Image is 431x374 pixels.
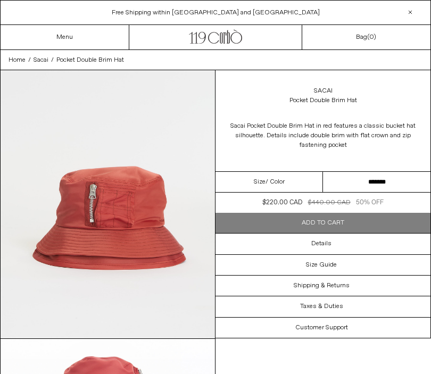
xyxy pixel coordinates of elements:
h3: Size Guide [306,261,337,269]
span: Add to cart [302,219,344,227]
span: ) [369,33,376,41]
button: Add to cart [215,213,430,233]
h3: Shipping & Returns [294,282,350,289]
p: Sacai Pocket Double Brim Hat in red features a classic bucket hat silhouette. Details include dou... [226,116,420,155]
span: 0 [369,33,374,41]
h3: Customer Support [295,324,348,331]
a: Pocket Double Brim Hat [56,55,124,65]
span: Size [254,177,266,187]
div: $220.00 CAD [262,198,302,207]
a: Sacai [34,55,48,65]
a: Bag() [356,32,376,42]
span: / [28,55,31,65]
a: Menu [56,33,73,41]
a: Home [9,55,26,65]
span: Home [9,56,26,64]
span: / Color [266,177,285,187]
span: Pocket Double Brim Hat [56,56,124,64]
div: $440.00 CAD [308,198,351,207]
div: Pocket Double Brim Hat [289,96,357,105]
span: Sacai [34,56,48,64]
img: Corbo-2024-12-0823068copy_1800x1800.jpg [1,70,215,338]
span: / [51,55,54,65]
div: 50% OFF [356,198,384,207]
a: Free Shipping within [GEOGRAPHIC_DATA] and [GEOGRAPHIC_DATA] [112,9,320,17]
a: Sacai [314,86,333,96]
h3: Details [311,240,331,247]
h3: Taxes & Duties [300,303,343,310]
